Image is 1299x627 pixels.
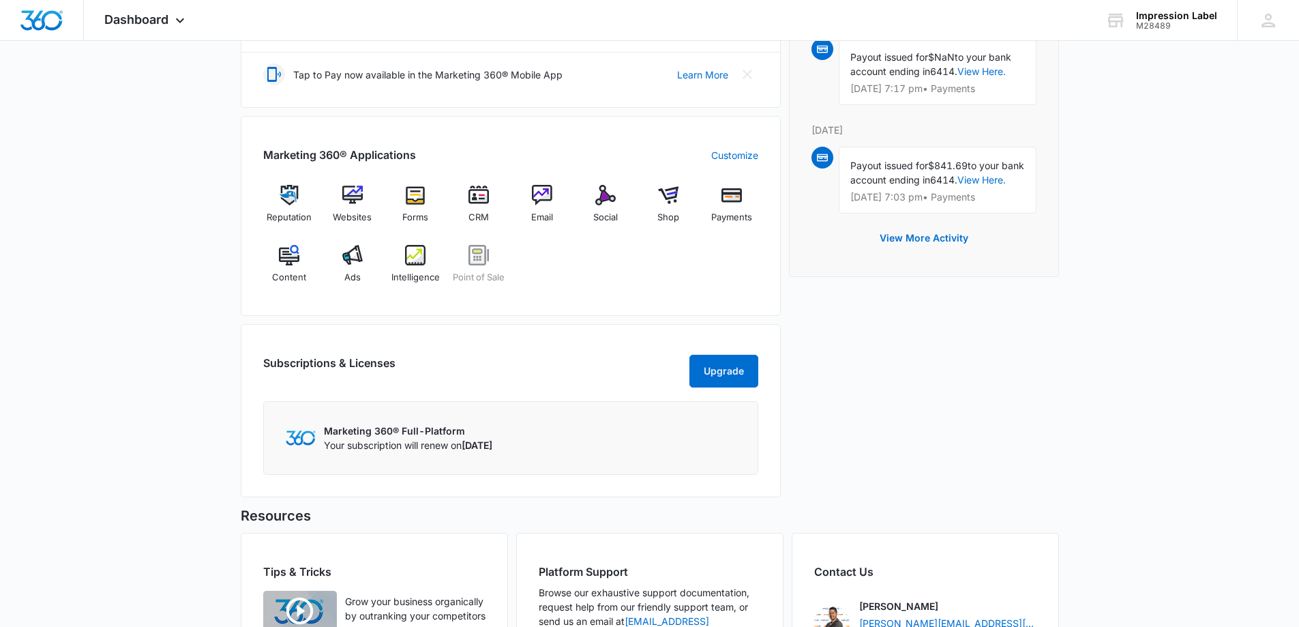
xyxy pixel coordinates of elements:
[850,192,1025,202] p: [DATE] 7:03 pm • Payments
[928,51,955,63] span: $NaN
[593,211,618,224] span: Social
[453,185,505,234] a: CRM
[391,271,440,285] span: Intelligence
[344,271,361,285] span: Ads
[642,185,695,234] a: Shop
[267,211,312,224] span: Reputation
[1136,10,1217,21] div: account name
[1136,21,1217,31] div: account id
[286,431,316,445] img: Marketing 360 Logo
[389,245,442,294] a: Intelligence
[453,271,505,285] span: Point of Sale
[930,65,957,77] span: 6414.
[345,594,486,623] p: Grow your business organically by outranking your competitors
[859,599,938,613] p: [PERSON_NAME]
[453,245,505,294] a: Point of Sale
[657,211,679,224] span: Shop
[462,439,492,451] span: [DATE]
[711,211,752,224] span: Payments
[814,564,1036,580] h2: Contact Us
[736,63,758,85] button: Close
[677,68,728,82] a: Learn More
[389,185,442,234] a: Forms
[263,245,316,294] a: Content
[516,185,569,234] a: Email
[689,355,758,388] button: Upgrade
[263,185,316,234] a: Reputation
[241,506,1059,526] h5: Resources
[706,185,758,234] a: Payments
[850,84,1025,93] p: [DATE] 7:17 pm • Payments
[930,174,957,186] span: 6414.
[272,271,306,285] span: Content
[104,12,168,27] span: Dashboard
[263,147,416,163] h2: Marketing 360® Applications
[957,65,1006,77] a: View Here.
[263,355,395,382] h2: Subscriptions & Licenses
[711,148,758,162] a: Customize
[468,211,489,224] span: CRM
[957,174,1006,186] a: View Here.
[293,68,563,82] p: Tap to Pay now available in the Marketing 360® Mobile App
[326,185,378,234] a: Websites
[531,211,553,224] span: Email
[928,160,968,171] span: $841.69
[579,185,631,234] a: Social
[850,51,928,63] span: Payout issued for
[324,424,492,438] p: Marketing 360® Full-Platform
[402,211,428,224] span: Forms
[850,160,928,171] span: Payout issued for
[326,245,378,294] a: Ads
[811,123,1036,137] p: [DATE]
[866,222,982,254] button: View More Activity
[324,438,492,452] p: Your subscription will renew on
[263,564,486,580] h2: Tips & Tricks
[539,564,761,580] h2: Platform Support
[333,211,372,224] span: Websites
